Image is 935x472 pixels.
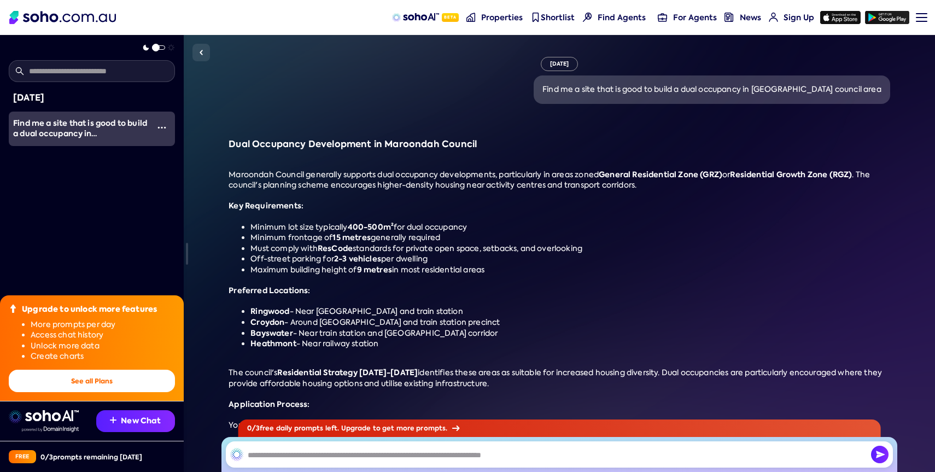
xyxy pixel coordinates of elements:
span: identifies these areas as suitable for increased housing diversity. Dual occupancies are particul... [229,368,882,388]
strong: Ringwood [250,306,289,317]
li: Must comply with standards for private open space, setbacks, and overlooking [250,243,890,254]
img: Upgrade icon [9,304,17,313]
h3: Dual Occupancy Development in Maroondah Council [229,139,890,150]
button: Send [871,446,889,463]
span: . The council's planning scheme encourages higher-density housing near activity centres and trans... [229,170,870,190]
img: for-agents-nav icon [769,13,778,22]
img: Soho Logo [9,11,116,24]
span: The council's [229,368,277,377]
li: Unlock more data [31,341,175,352]
img: sohoAI logo [392,13,439,22]
div: Find me a site that is good to build a dual occupancy in maroondah council area [13,118,149,139]
li: Minimum frontage of generally required [250,232,890,243]
span: Maroondah Council generally supports dual occupancy developments, particularly in areas zoned [229,170,599,179]
strong: Croydon [250,317,284,328]
span: For Agents [673,12,717,23]
h4: Application Process: [229,399,890,410]
img: Find agents icon [583,13,592,22]
strong: 400-500m² [348,222,394,232]
span: Sign Up [784,12,814,23]
div: [DATE] [541,57,578,71]
strong: General Residential Zone (GRZ) [599,169,722,180]
button: See all Plans [9,370,175,392]
li: - Near railway station [250,339,890,349]
div: Upgrade to unlock more features [22,304,157,315]
div: 0 / 3 prompts remaining [DATE] [40,452,142,462]
div: [DATE] [13,91,171,105]
span: Properties [481,12,523,23]
span: Find me a site that is good to build a dual occupancy in [GEOGRAPHIC_DATA] council area [13,118,147,161]
img: Data provided by Domain Insight [22,427,79,432]
img: sohoai logo [9,410,79,423]
img: news-nav icon [724,13,734,22]
img: for-agents-nav icon [658,13,667,22]
li: Create charts [31,351,175,362]
span: You'll need a [229,420,277,430]
strong: Bayswater [250,328,293,339]
strong: Residential Growth Zone (RGZ) [730,169,852,180]
div: Free [9,450,36,463]
img: Arrow icon [452,426,459,431]
img: SohoAI logo black [230,448,243,461]
strong: 2-3 vehicles [334,253,381,264]
li: Maximum building height of in most residential areas [250,265,890,276]
div: 0 / 3 free daily prompts left. Upgrade to get more prompts. [238,419,881,437]
span: Beta [442,13,459,22]
li: Minimum lot size typically for dual occupancy [250,222,890,233]
strong: 15 metres [332,232,371,243]
img: shortlist-nav icon [531,13,540,22]
span: News [740,12,761,23]
strong: Heathmont [250,338,296,349]
strong: ResCode [318,243,353,254]
span: or [722,170,730,179]
span: Shortlist [541,12,575,23]
img: Sidebar toggle icon [195,46,208,59]
li: Access chat history [31,330,175,341]
li: - Near [GEOGRAPHIC_DATA] and train station [250,306,890,317]
li: More prompts per day [31,319,175,330]
li: - Near train station and [GEOGRAPHIC_DATA] corridor [250,328,890,339]
div: Find me a site that is good to build a dual occupancy in [GEOGRAPHIC_DATA] council area [542,84,881,95]
img: app-store icon [820,11,861,24]
strong: Residential Strategy [DATE]-[DATE] [277,367,418,378]
img: More icon [157,123,166,132]
strong: 9 metres [357,264,392,275]
button: New Chat [96,410,175,432]
img: google-play icon [865,11,909,24]
a: Find me a site that is good to build a dual occupancy in [GEOGRAPHIC_DATA] council area [9,112,149,146]
li: - Around [GEOGRAPHIC_DATA] and train station precinct [250,317,890,328]
h4: Key Requirements: [229,201,890,212]
li: Off-street parking for per dwelling [250,254,890,265]
img: properties-nav icon [466,13,476,22]
h4: Preferred Locations: [229,285,890,296]
img: Recommendation icon [110,417,116,423]
span: Find Agents [598,12,646,23]
img: Send icon [871,446,889,463]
